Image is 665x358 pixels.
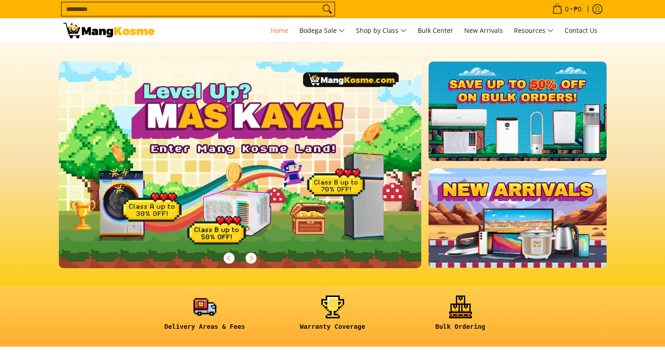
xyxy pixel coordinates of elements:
[273,296,392,338] a: <h6><strong>Warranty Coverage</strong></h6>
[356,25,407,36] span: Shop by Class
[565,26,597,35] span: Contact Us
[59,62,422,268] img: Gaming desktop banner
[413,18,458,43] a: Bulk Center
[464,26,503,35] span: New Arrivals
[271,26,288,35] span: Home
[164,18,602,43] nav: Main Menu
[550,4,584,14] span: •
[320,2,335,16] button: Search
[241,248,261,268] button: Next
[401,296,520,338] a: <h6><strong>Bulk Ordering</strong></h6>
[572,6,583,12] span: ₱0
[299,25,345,36] span: Bodega Sale
[146,296,264,338] a: <h6><strong>Delivery Areas & Fees</strong></h6>
[560,18,602,43] a: Contact Us
[63,23,155,38] img: Mang Kosme: Your Home Appliances Warehouse Sale Partner!
[509,18,558,43] a: Resources
[418,26,453,35] span: Bulk Center
[514,25,554,36] span: Resources
[266,18,293,43] a: Home
[219,248,239,268] button: Previous
[460,18,508,43] a: New Arrivals
[351,18,411,43] a: Shop by Class
[295,18,350,43] a: Bodega Sale
[564,6,570,12] span: 0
